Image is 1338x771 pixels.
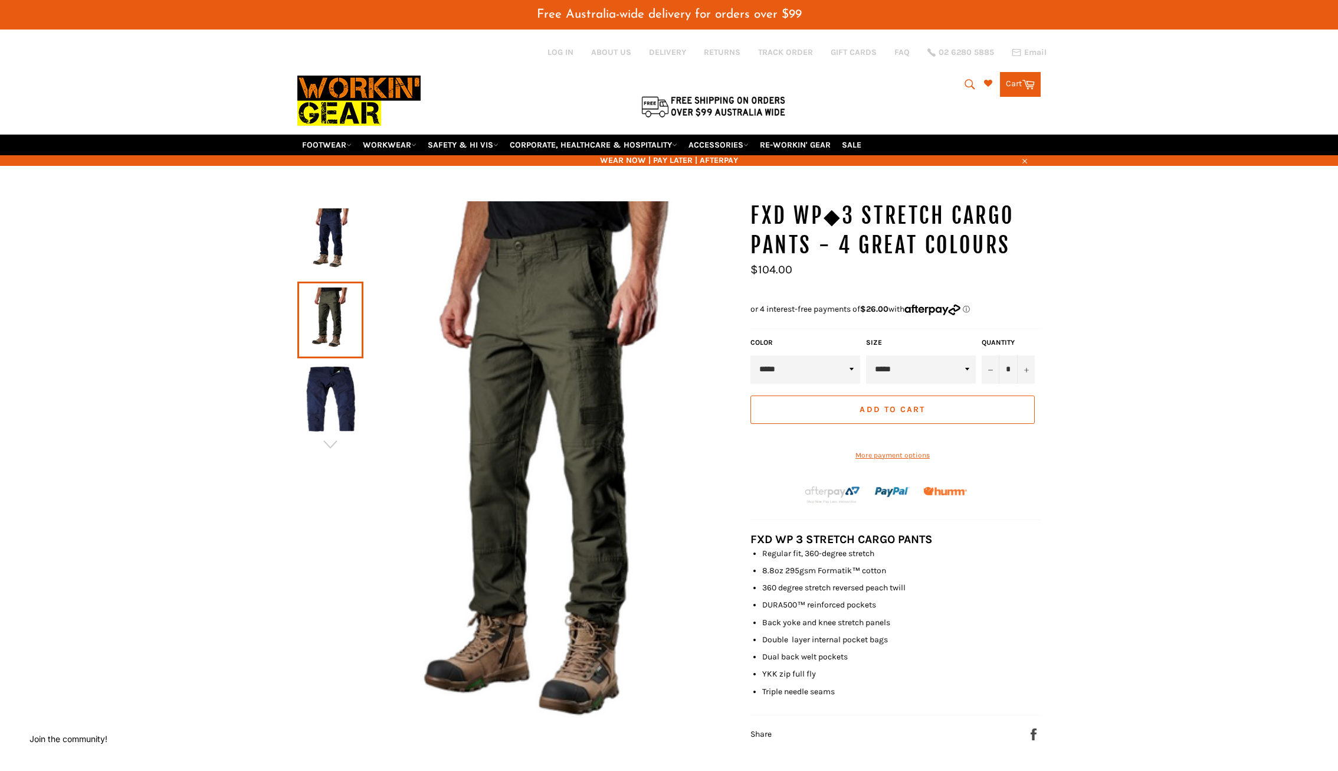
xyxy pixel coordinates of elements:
img: FXD WP◆3 Stretch Cargo Pants - 4 Great Colours - Workin' Gear [303,208,358,273]
a: FOOTWEAR [297,135,356,155]
img: FXD WP◆3 Stretch Cargo Pants - 4 Great Colours - Workin' Gear [363,201,739,765]
li: 8.8oz 295gsm Formatik™ cotton [762,565,1041,576]
a: ACCESSORIES [684,135,753,155]
li: YKK zip full fly [762,668,1041,679]
span: Email [1024,48,1047,57]
label: Quantity [982,338,1035,348]
img: Workin Gear leaders in Workwear, Safety Boots, PPE, Uniforms. Australia's No.1 in Workwear [297,67,421,134]
li: Triple needle seams [762,686,1041,697]
img: Flat $9.95 shipping Australia wide [640,94,787,119]
label: Color [750,338,860,348]
label: Size [866,338,976,348]
li: Regular fit, 360-degree stretch [762,548,1041,559]
a: 02 6280 5885 [927,48,994,57]
li: Dual back welt pockets [762,651,1041,662]
a: CORPORATE, HEALTHCARE & HOSPITALITY [505,135,682,155]
a: SAFETY & HI VIS [423,135,503,155]
a: DELIVERY [649,47,686,58]
span: Free Australia-wide delivery for orders over $99 [537,8,802,21]
a: More payment options [750,450,1035,460]
a: ABOUT US [591,47,631,58]
a: RETURNS [704,47,740,58]
a: Log in [547,47,573,57]
button: Reduce item quantity by one [982,355,999,384]
a: TRACK ORDER [758,47,813,58]
li: DURA500™ reinforced pockets [762,599,1041,610]
a: RE-WORKIN' GEAR [755,135,835,155]
button: Add to Cart [750,396,1035,424]
button: Increase item quantity by one [1017,355,1035,384]
span: 02 6280 5885 [939,48,994,57]
a: Cart [1000,72,1041,97]
li: Double layer internal pocket bags [762,634,1041,645]
img: paypal.png [875,475,910,509]
a: WORKWEAR [358,135,421,155]
span: Share [750,729,772,739]
strong: FXD WP 3 STRETCH CARGO PANTS [750,532,933,546]
button: Join the community! [29,734,107,744]
li: Back yoke and knee stretch panels [762,617,1041,628]
a: FAQ [894,47,910,58]
li: 360 degree stretch reversed peach twill [762,582,1041,593]
img: FXD WP◆3 Stretch Cargo Pants - 3 Great Colours - Workin' Gear [303,367,358,432]
a: GIFT CARDS [831,47,877,58]
span: WEAR NOW | PAY LATER | AFTERPAY [297,155,1041,166]
a: SALE [837,135,866,155]
h1: FXD WP◆3 Stretch Cargo Pants - 4 Great Colours [750,201,1041,260]
img: Humm_core_logo_RGB-01_300x60px_small_195d8312-4386-4de7-b182-0ef9b6303a37.png [923,487,967,496]
a: Email [1012,48,1047,57]
span: Add to Cart [860,404,925,414]
span: $104.00 [750,263,792,276]
img: Afterpay-Logo-on-dark-bg_large.png [804,485,861,505]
